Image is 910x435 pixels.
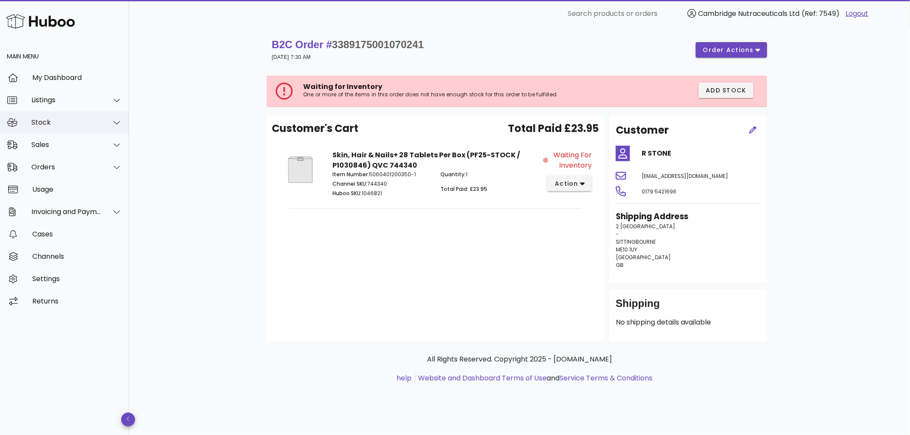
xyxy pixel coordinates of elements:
[440,171,538,178] p: 1
[616,123,669,138] h2: Customer
[332,180,430,188] p: 744340
[418,373,547,383] a: Website and Dashboard Terms of Use
[397,373,412,383] a: help
[32,74,122,82] div: My Dashboard
[616,297,760,317] div: Shipping
[32,297,122,305] div: Returns
[699,83,754,98] button: Add Stock
[332,180,367,187] span: Channel SKU:
[272,39,424,50] strong: B2C Order #
[616,230,619,238] span: -
[279,150,322,190] img: Product Image
[550,150,592,171] span: Waiting for Inventory
[6,12,75,31] img: Huboo Logo
[31,208,101,216] div: Invoicing and Payments
[274,354,766,365] p: All Rights Reserved. Copyright 2025 - [DOMAIN_NAME]
[332,190,362,197] span: Huboo SKU:
[332,190,430,197] p: 1046821
[554,179,578,188] span: action
[508,121,599,136] span: Total Paid £23.95
[642,148,760,159] h4: R STONE
[846,9,869,19] a: Logout
[31,96,101,104] div: Listings
[332,39,424,50] span: 3389175001070241
[415,373,653,383] li: and
[616,317,760,328] p: No shipping details available
[706,86,747,95] span: Add Stock
[332,171,430,178] p: 5060401200350-1
[616,254,671,261] span: [GEOGRAPHIC_DATA]
[32,185,122,193] div: Usage
[616,223,675,230] span: 2 [GEOGRAPHIC_DATA]
[272,54,311,60] small: [DATE] 7:30 AM
[303,91,607,98] p: One or more of the items in this order does not have enough stock for this order to be fulfilled.
[440,171,466,178] span: Quantity:
[642,188,676,195] span: 0179 5421696
[332,150,520,170] strong: Skin, Hair & Nails+ 28 Tablets Per Box (PF25-STOCK / P1030846) QVC 744340
[616,261,624,269] span: GB
[703,46,754,55] span: order actions
[696,42,767,58] button: order actions
[332,171,369,178] span: Item Number:
[32,252,122,260] div: Channels
[547,176,592,191] button: action
[616,246,637,253] span: ME10 1UY
[272,121,358,136] span: Customer's Cart
[616,238,656,245] span: SITTINGBOURNE
[31,141,101,149] div: Sales
[303,82,382,92] span: Waiting for Inventory
[440,185,487,193] span: Total Paid: £23.95
[560,373,653,383] a: Service Terms & Conditions
[802,9,840,18] span: (Ref: 7549)
[32,275,122,283] div: Settings
[698,9,800,18] span: Cambridge Nutraceuticals Ltd
[616,211,760,223] h3: Shipping Address
[31,163,101,171] div: Orders
[32,230,122,238] div: Cases
[642,172,729,180] span: [EMAIL_ADDRESS][DOMAIN_NAME]
[31,118,101,126] div: Stock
